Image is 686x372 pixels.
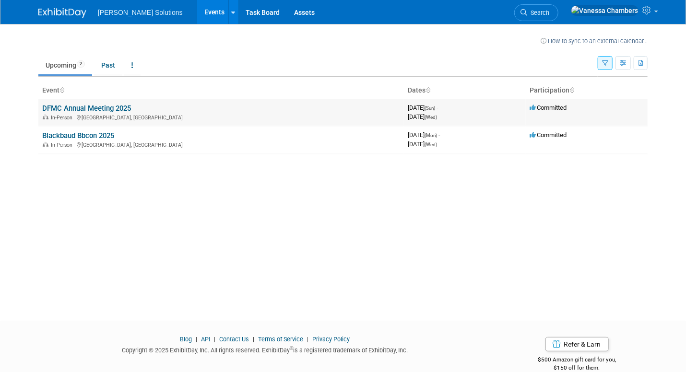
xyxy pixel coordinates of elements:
[201,336,211,343] a: API
[506,364,648,372] div: $150 off for them.
[77,60,85,68] span: 2
[43,142,48,147] img: In-Person Event
[404,82,526,99] th: Dates
[59,86,64,94] a: Sort by Event Name
[38,56,92,74] a: Upcoming2
[408,104,438,111] span: [DATE]
[38,82,404,99] th: Event
[526,82,648,99] th: Participation
[94,56,122,74] a: Past
[220,336,249,343] a: Contact Us
[42,104,131,113] a: DFMC Annual Meeting 2025
[530,104,567,111] span: Committed
[425,133,437,138] span: (Mon)
[408,131,440,139] span: [DATE]
[51,115,75,121] span: In-Person
[42,140,400,148] div: [GEOGRAPHIC_DATA], [GEOGRAPHIC_DATA]
[514,4,558,21] a: Search
[541,37,648,45] a: How to sync to an external calendar...
[38,8,86,18] img: ExhibitDay
[571,5,639,16] img: Vanessa Chambers
[425,105,435,111] span: (Sun)
[313,336,350,343] a: Privacy Policy
[98,9,183,16] span: [PERSON_NAME] Solutions
[425,142,437,147] span: (Wed)
[290,346,294,351] sup: ®
[259,336,304,343] a: Terms of Service
[527,9,549,16] span: Search
[408,113,437,120] span: [DATE]
[194,336,200,343] span: |
[43,115,48,119] img: In-Person Event
[506,349,648,372] div: $500 Amazon gift card for you,
[42,131,114,140] a: Blackbaud Bbcon 2025
[425,115,437,120] span: (Wed)
[438,131,440,139] span: -
[569,86,574,94] a: Sort by Participation Type
[251,336,257,343] span: |
[426,86,430,94] a: Sort by Start Date
[42,113,400,121] div: [GEOGRAPHIC_DATA], [GEOGRAPHIC_DATA]
[408,140,437,148] span: [DATE]
[51,142,75,148] span: In-Person
[180,336,192,343] a: Blog
[530,131,567,139] span: Committed
[212,336,218,343] span: |
[38,344,492,355] div: Copyright © 2025 ExhibitDay, Inc. All rights reserved. ExhibitDay is a registered trademark of Ex...
[545,337,609,351] a: Refer & Earn
[437,104,438,111] span: -
[305,336,311,343] span: |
